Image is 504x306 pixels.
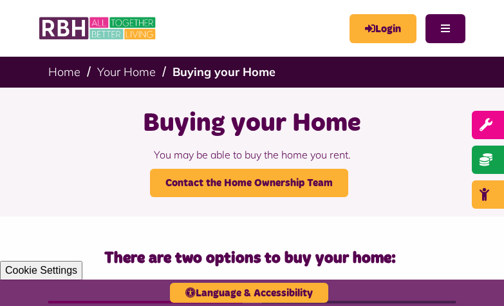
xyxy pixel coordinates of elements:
a: Contact the Home Ownership Team [150,169,348,197]
h1: Buying your Home [16,107,488,140]
strong: There are two options to buy your home: [104,251,396,266]
a: Buying your Home [173,64,275,79]
img: RBH [39,13,158,44]
button: Navigation [425,14,465,43]
p: You may be able to buy the home you rent. [16,140,488,169]
a: MyRBH [350,14,416,43]
a: Your Home [97,64,156,79]
button: Language & Accessibility [170,283,328,303]
a: Home [48,64,80,79]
